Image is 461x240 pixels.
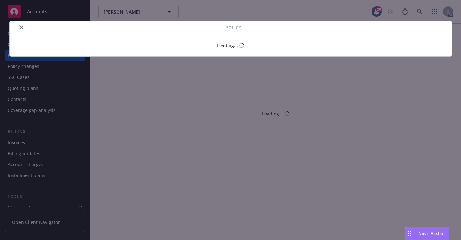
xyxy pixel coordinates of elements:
span: Policy [225,24,241,31]
div: Drag to move [405,227,413,240]
button: Nova Assist [405,227,449,240]
span: Nova Assist [419,231,444,236]
div: Loading... [217,42,238,49]
button: close [17,24,25,31]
